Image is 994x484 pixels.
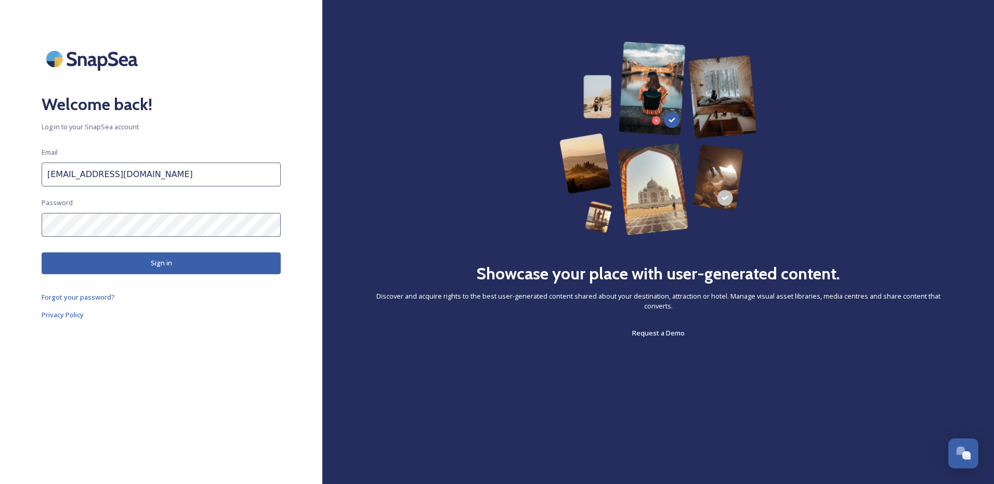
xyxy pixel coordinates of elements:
[559,42,757,235] img: 63b42ca75bacad526042e722_Group%20154-p-800.png
[42,147,58,157] span: Email
[42,292,115,302] span: Forgot your password?
[632,327,685,339] a: Request a Demo
[42,308,281,321] a: Privacy Policy
[263,219,276,231] keeper-lock: Open Keeper Popup
[42,92,281,117] h2: Welcome back!
[42,163,281,186] input: john.doe@snapsea.io
[42,252,281,274] button: Sign in
[42,198,73,208] span: Password
[948,438,978,468] button: Open Chat
[364,291,952,311] span: Discover and acquire rights to the best user-generated content shared about your destination, att...
[632,328,685,338] span: Request a Demo
[476,261,840,286] h2: Showcase your place with user-generated content.
[42,42,146,76] img: SnapSea Logo
[42,122,281,132] span: Log in to your SnapSea account
[42,291,281,303] a: Forgot your password?
[42,310,84,319] span: Privacy Policy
